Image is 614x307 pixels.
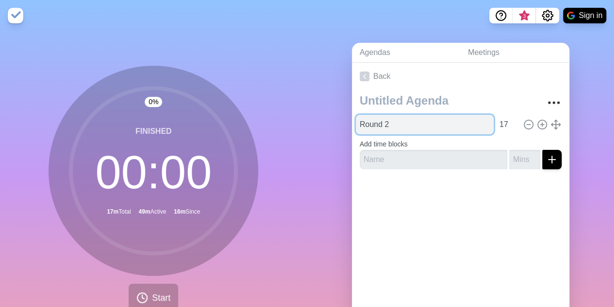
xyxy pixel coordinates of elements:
img: timeblocks logo [8,8,23,23]
button: What’s new [513,8,536,23]
a: Back [352,63,569,90]
input: Mins [509,150,540,169]
button: Help [489,8,513,23]
a: Meetings [460,43,569,63]
button: Settings [536,8,559,23]
label: Add time blocks [360,140,408,148]
input: Name [360,150,507,169]
span: Start [152,291,170,305]
button: Sign in [563,8,606,23]
a: Agendas [352,43,460,63]
input: Name [356,115,494,134]
img: google logo [567,12,575,19]
span: 3 [520,12,528,20]
input: Mins [496,115,519,134]
button: More [544,93,564,112]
